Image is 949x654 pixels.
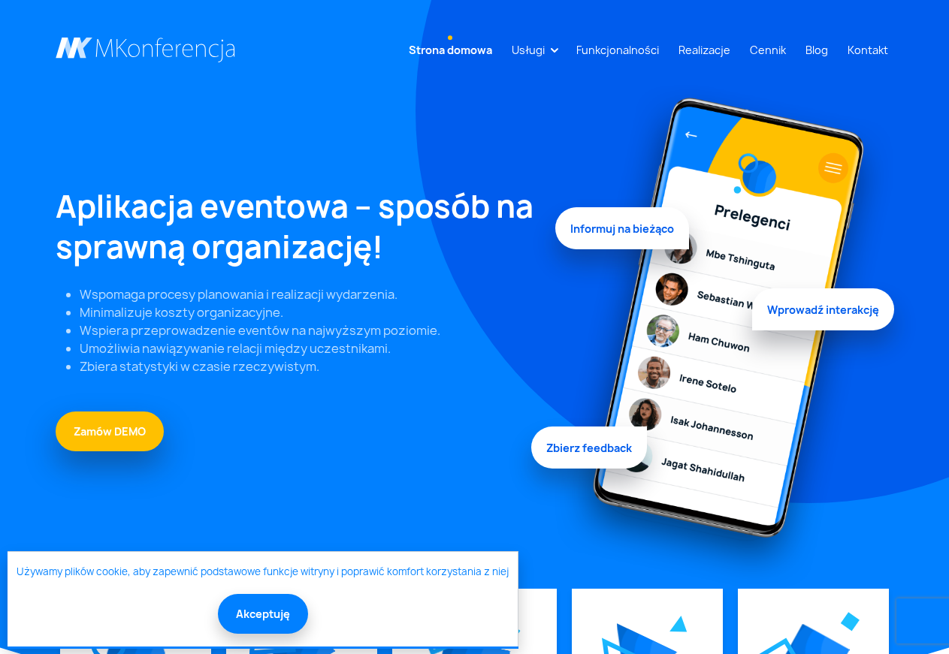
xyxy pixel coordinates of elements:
[56,411,164,451] a: Zamów DEMO
[841,613,860,632] img: Graficzny element strony
[80,303,537,321] li: Minimalizuje koszty organizacyjne.
[555,84,894,589] img: Graficzny element strony
[669,615,688,632] img: Graficzny element strony
[56,186,537,267] h1: Aplikacja eventowa – sposób na sprawną organizację!
[80,321,537,339] li: Wspiera przeprowadzenie eventów na najwyższym poziomie.
[490,615,521,642] img: Graficzny element strony
[17,565,509,580] a: Używamy plików cookie, aby zapewnić podstawowe funkcje witryny i poprawić komfort korzystania z niej
[531,424,647,466] span: Zbierz feedback
[752,286,894,328] span: Wprowadź interakcję
[80,285,537,303] li: Wspomaga procesy planowania i realizacji wydarzenia.
[80,357,537,375] li: Zbiera statystyki w czasie rzeczywistym.
[218,594,308,634] button: Akceptuję
[555,211,689,253] span: Informuj na bieżąco
[744,36,792,64] a: Cennik
[570,36,665,64] a: Funkcjonalności
[403,36,498,64] a: Strona domowa
[799,36,834,64] a: Blog
[506,36,551,64] a: Usługi
[80,339,537,357] li: Umożliwia nawiązywanie relacji między uczestnikami.
[672,36,736,64] a: Realizacje
[842,36,894,64] a: Kontakt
